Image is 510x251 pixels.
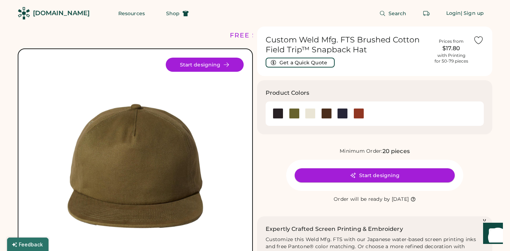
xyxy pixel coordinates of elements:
[166,58,244,72] button: Start designing
[433,44,469,53] div: $17.80
[439,39,464,44] div: Prices from
[435,53,468,64] div: with Printing for 50-79 pieces
[166,11,180,16] span: Shop
[33,9,90,18] div: [DOMAIN_NAME]
[266,225,403,233] h2: Expertly Crafted Screen Printing & Embroidery
[392,196,409,203] div: [DATE]
[476,219,507,250] iframe: Front Chat
[419,6,433,21] button: Retrieve an order
[266,35,429,55] h1: Custom Weld Mfg. FTS Brushed Cotton Field Trip™ Snapback Hat
[110,6,153,21] button: Resources
[266,89,309,97] h3: Product Colors
[446,10,461,17] div: Login
[382,147,410,156] div: 20 pieces
[295,168,455,182] button: Start designing
[334,196,390,203] div: Order will be ready by
[158,6,197,21] button: Shop
[266,58,335,68] button: Get a Quick Quote
[389,11,407,16] span: Search
[461,10,484,17] div: | Sign up
[230,31,291,40] div: FREE SHIPPING
[371,6,415,21] button: Search
[18,7,30,19] img: Rendered Logo - Screens
[340,148,382,155] div: Minimum Order:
